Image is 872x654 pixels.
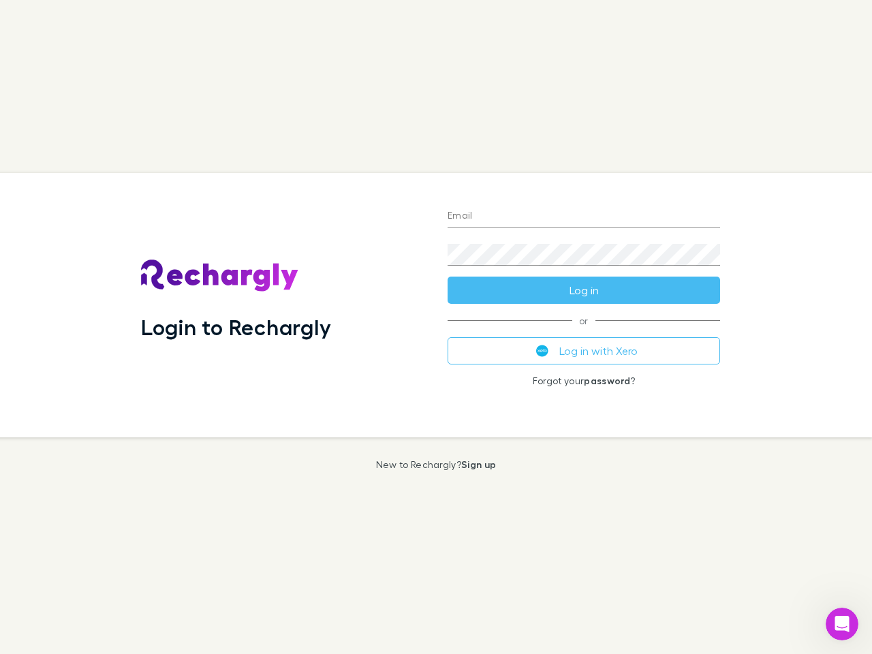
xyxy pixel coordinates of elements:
a: password [584,375,630,386]
p: Forgot your ? [448,375,720,386]
iframe: Intercom live chat [826,608,858,640]
span: or [448,320,720,321]
h1: Login to Rechargly [141,314,331,340]
a: Sign up [461,458,496,470]
p: New to Rechargly? [376,459,497,470]
button: Log in [448,277,720,304]
button: Log in with Xero [448,337,720,364]
img: Rechargly's Logo [141,260,299,292]
img: Xero's logo [536,345,548,357]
